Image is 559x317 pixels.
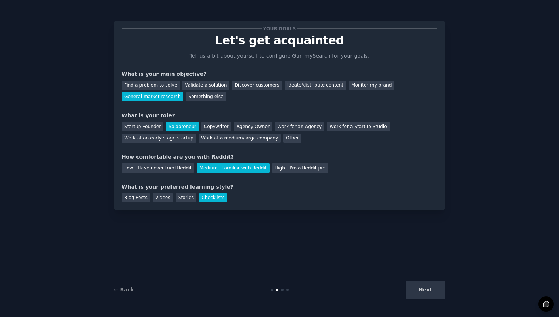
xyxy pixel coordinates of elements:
[122,122,163,131] div: Startup Founder
[153,193,173,203] div: Videos
[122,81,180,90] div: Find a problem to solve
[201,122,231,131] div: Copywriter
[166,122,199,131] div: Solopreneur
[199,134,281,143] div: Work at a medium/large company
[122,112,437,119] div: What is your role?
[122,193,150,203] div: Blog Posts
[199,193,227,203] div: Checklists
[122,92,183,102] div: General market research
[122,34,437,47] p: Let's get acquainted
[197,163,269,173] div: Medium - Familiar with Reddit
[327,122,389,131] div: Work for a Startup Studio
[176,193,196,203] div: Stories
[182,81,229,90] div: Validate a solution
[232,81,282,90] div: Discover customers
[186,52,373,60] p: Tell us a bit about yourself to configure GummySearch for your goals.
[283,134,301,143] div: Other
[349,81,394,90] div: Monitor my brand
[285,81,346,90] div: Ideate/distribute content
[122,183,437,191] div: What is your preferred learning style?
[122,70,437,78] div: What is your main objective?
[234,122,272,131] div: Agency Owner
[122,153,437,161] div: How comfortable are you with Reddit?
[275,122,324,131] div: Work for an Agency
[122,163,194,173] div: Low - Have never tried Reddit
[272,163,328,173] div: High - I'm a Reddit pro
[186,92,226,102] div: Something else
[114,287,134,293] a: ← Back
[122,134,196,143] div: Work at an early stage startup
[262,25,297,33] span: Your goals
